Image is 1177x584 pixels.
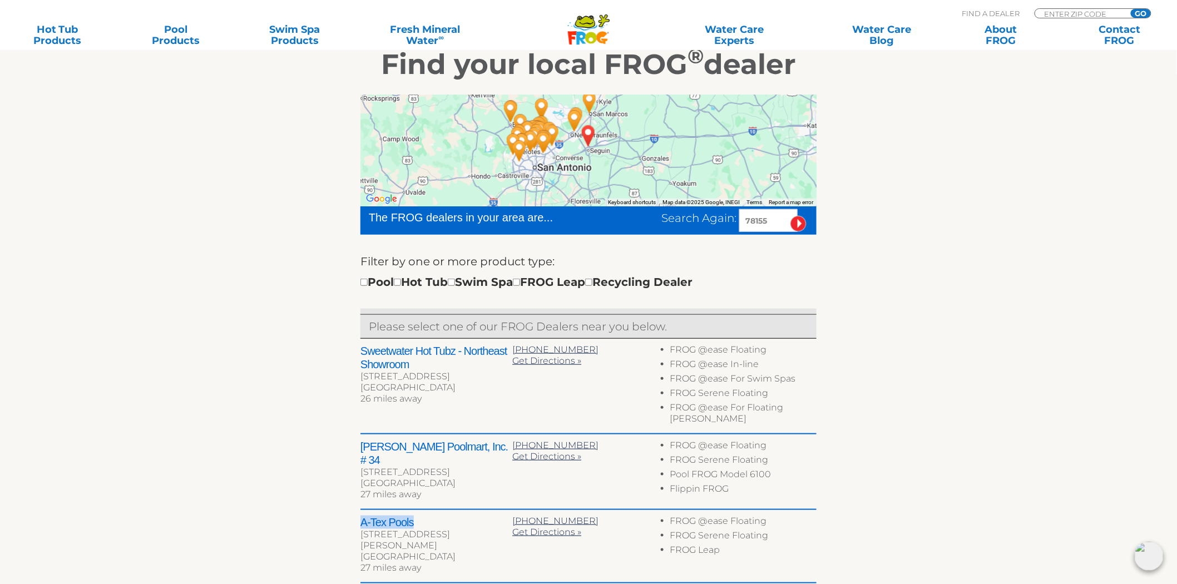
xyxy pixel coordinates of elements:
sup: ® [688,43,704,68]
div: Leslie's Poolmart Inc # 1004 - 30 miles away. [525,116,551,146]
div: Boerne Pool Supplies - 48 miles away. [498,96,524,126]
li: Pool FROG Model 6100 [670,469,817,483]
div: New Braunfels Pool & Spa - 13 miles away. [563,103,589,133]
img: openIcon [1135,542,1164,571]
li: FROG Serene Floating [670,388,817,402]
div: Leslie's Poolmart Inc # 1025 - 42 miles away. [507,136,532,166]
a: Open this area in Google Maps (opens a new window) [363,192,400,206]
div: [STREET_ADDRESS] [360,467,512,478]
div: [GEOGRAPHIC_DATA] [360,478,512,489]
a: Hot TubProducts [11,24,103,46]
h2: Sweetwater Hot Tubz - Northeast Showroom [360,344,512,371]
div: Leslie's Poolmart Inc # 1073 - 48 miles away. [498,96,523,126]
button: Keyboard shortcuts [608,199,656,206]
div: [STREET_ADDRESS] [360,371,512,382]
div: Pinch-a-Penny #255 - 33 miles away. [521,116,546,146]
a: Water CareBlog [836,24,928,46]
a: PoolProducts [130,24,222,46]
p: Please select one of our FROG Dealers near you below. [369,318,808,335]
li: Flippin FROG [670,483,817,498]
div: [STREET_ADDRESS][PERSON_NAME] [360,529,512,551]
div: Leslie's Poolmart Inc # 49 - 34 miles away. [518,126,543,156]
div: Leslie's Poolmart, Inc. # 784 - 42 miles away. [505,122,531,152]
div: Leslie's Poolmart, Inc. # 674 - 12 miles away. [562,106,587,136]
label: Filter by one or more product type: [360,253,555,270]
a: AboutFROG [955,24,1047,46]
a: Water CareExperts [660,24,810,46]
span: 27 miles away [360,562,421,573]
li: FROG @ease Floating [670,344,817,359]
div: Pinch-a-Penny #243 - 28 miles away. [529,111,555,141]
li: FROG Serene Floating [670,530,817,545]
sup: ∞ [439,33,444,42]
div: Leslie's Poolmart, Inc. # 953 - 45 miles away. [501,129,526,159]
span: 27 miles away [360,489,421,499]
h2: A-Tex Pools [360,516,512,529]
input: Zip Code Form [1044,9,1119,18]
div: [GEOGRAPHIC_DATA] [360,382,512,393]
div: Family Leisure - San Antonio - 23 miles away. [537,117,562,147]
a: Swim SpaProducts [249,24,341,46]
li: FROG @ease Floating [670,516,817,530]
a: [PHONE_NUMBER] [512,344,599,355]
div: The FROG dealers in your area are... [369,209,593,226]
li: FROG Leap [670,545,817,559]
div: Paradise Decks & Spa - 31 miles away. [524,120,550,150]
div: Sweetwater Hot Tubz - North West Showroom - 41 miles away. [507,120,532,150]
div: Leslie's Poolmart, Inc. # 627 - 36 miles away. [515,117,541,147]
div: NEW BERLIN, TX 78155 [576,121,601,151]
a: [PHONE_NUMBER] [512,440,599,451]
div: Leslie's Poolmart, Inc. # 34 - 27 miles away. [531,127,556,157]
div: Bell Pool & Spa - San Antonio - 32 miles away. [522,123,547,153]
a: [PHONE_NUMBER] [512,516,599,526]
div: Leslie's Poolmart, Inc. # 857 - 32 miles away. [529,94,555,124]
input: Submit [790,216,807,232]
span: Search Again: [661,211,736,225]
input: GO [1131,9,1151,18]
h2: Find your local FROG dealer [246,48,931,81]
li: FROG @ease Floating [670,440,817,454]
li: FROG @ease For Swim Spas [670,373,817,388]
a: Get Directions » [512,451,581,462]
div: Leslie's Poolmart, Inc. # 487 - 30 miles away. [526,112,552,142]
div: Leslie's Poolmart, Inc. # 767 - 20 miles away. [577,87,602,117]
div: Pool Hot Tub Swim Spa FROG Leap Recycling Dealer [360,273,693,291]
a: Report a map error [769,199,813,205]
div: A-Tex Pools - 27 miles away. [531,126,556,156]
span: 26 miles away [360,393,422,404]
div: 365 Pool & Spa LLC - 40 miles away. [509,128,535,159]
div: Leslie's Poolmart, Inc. # 729 - 41 miles away. [508,110,533,140]
p: Find A Dealer [962,8,1020,18]
div: [GEOGRAPHIC_DATA] [360,551,512,562]
h2: [PERSON_NAME] Poolmart, Inc. # 34 [360,440,512,467]
li: FROG @ease For Floating [PERSON_NAME] [670,402,817,428]
span: Map data ©2025 Google, INEGI [662,199,740,205]
a: Fresh MineralWater∞ [368,24,483,46]
a: Terms (opens in new tab) [746,199,762,205]
a: ContactFROG [1074,24,1166,46]
li: FROG Serene Floating [670,454,817,469]
a: Get Directions » [512,527,581,537]
li: FROG @ease In-line [670,359,817,373]
a: Get Directions » [512,355,581,366]
div: Leslie's Poolmart, Inc. # 578 - 22 miles away. [540,120,565,150]
img: Google [363,192,400,206]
